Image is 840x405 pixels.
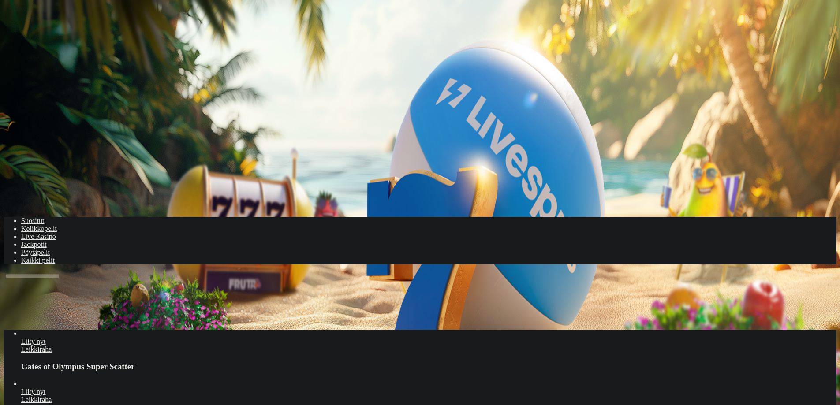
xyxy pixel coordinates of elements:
span: Liity nyt [21,388,46,395]
article: Gates of Olympus Super Scatter [21,330,836,372]
a: Rad Maxx [21,388,46,395]
span: Suositut [21,217,44,224]
a: Rad Maxx [21,396,52,403]
span: Live Kasino [21,233,56,240]
span: Pöytäpelit [21,249,50,256]
header: Lobby [4,202,836,281]
a: Gates of Olympus Super Scatter [21,338,46,345]
span: Kaikki pelit [21,256,55,264]
span: Kolikkopelit [21,225,57,232]
a: Gates of Olympus Super Scatter [21,346,52,353]
nav: Lobby [4,202,836,264]
span: Liity nyt [21,338,46,345]
span: Jackpotit [21,241,47,248]
h3: Gates of Olympus Super Scatter [21,362,836,372]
